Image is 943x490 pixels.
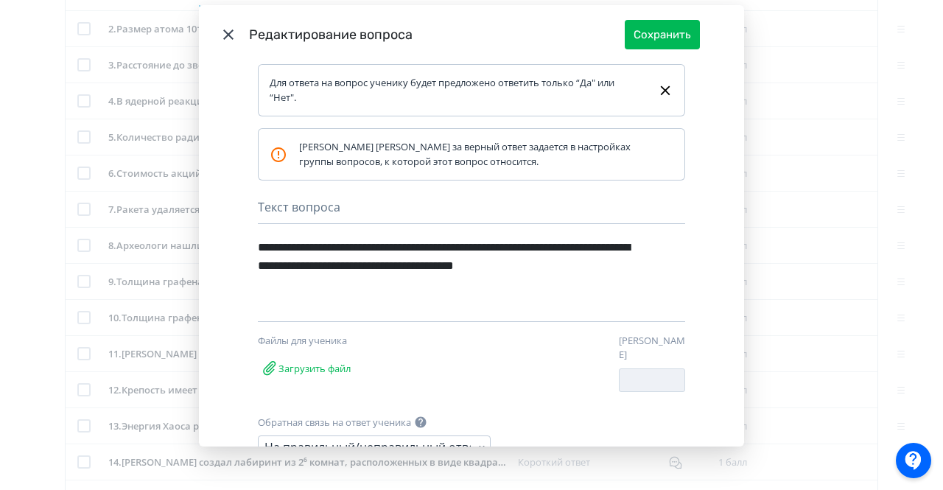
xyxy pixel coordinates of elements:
[625,20,700,49] button: Сохранить
[258,198,685,224] div: Текст вопроса
[619,334,685,363] label: [PERSON_NAME]
[270,76,645,105] div: Для ответа на вопрос ученику будет предложено ответить только “Да" или “Нет".
[199,5,744,447] div: Modal
[249,25,625,45] div: Редактирование вопроса
[270,140,650,169] div: [PERSON_NAME] [PERSON_NAME] за верный ответ задается в настройках группы вопросов, к которой этот...
[264,438,471,456] div: На правильный/неправильный ответы
[258,334,413,349] div: Файлы для ученика
[258,416,411,430] label: Обратная связь на ответ ученика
